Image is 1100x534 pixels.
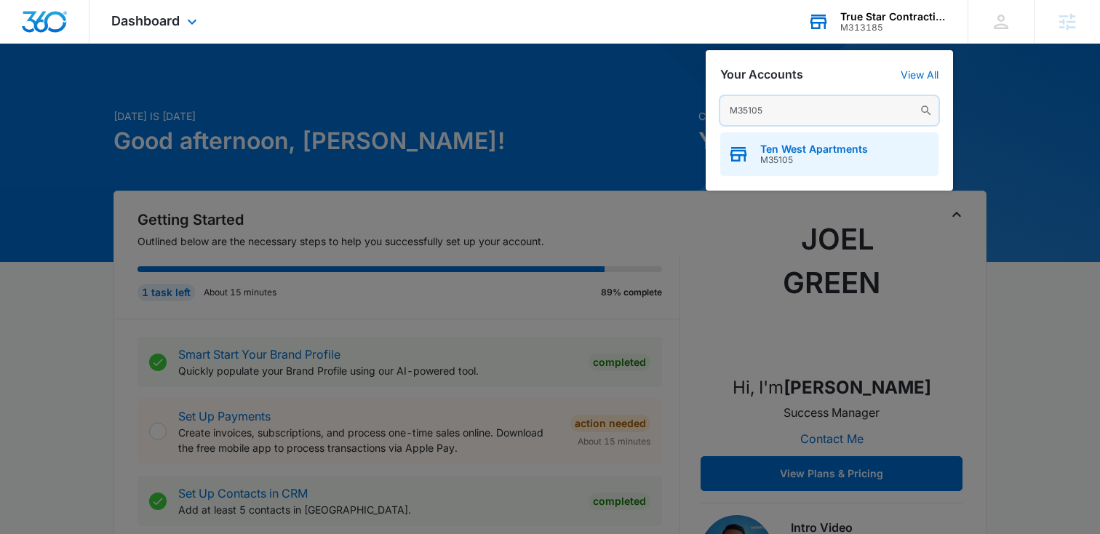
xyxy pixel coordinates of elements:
[720,68,803,81] h2: Your Accounts
[111,13,180,28] span: Dashboard
[720,96,938,125] input: Search Accounts
[760,155,868,165] span: M35105
[840,23,946,33] div: account id
[760,143,868,155] span: Ten West Apartments
[840,11,946,23] div: account name
[720,132,938,176] button: Ten West ApartmentsM35105
[901,68,938,81] a: View All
